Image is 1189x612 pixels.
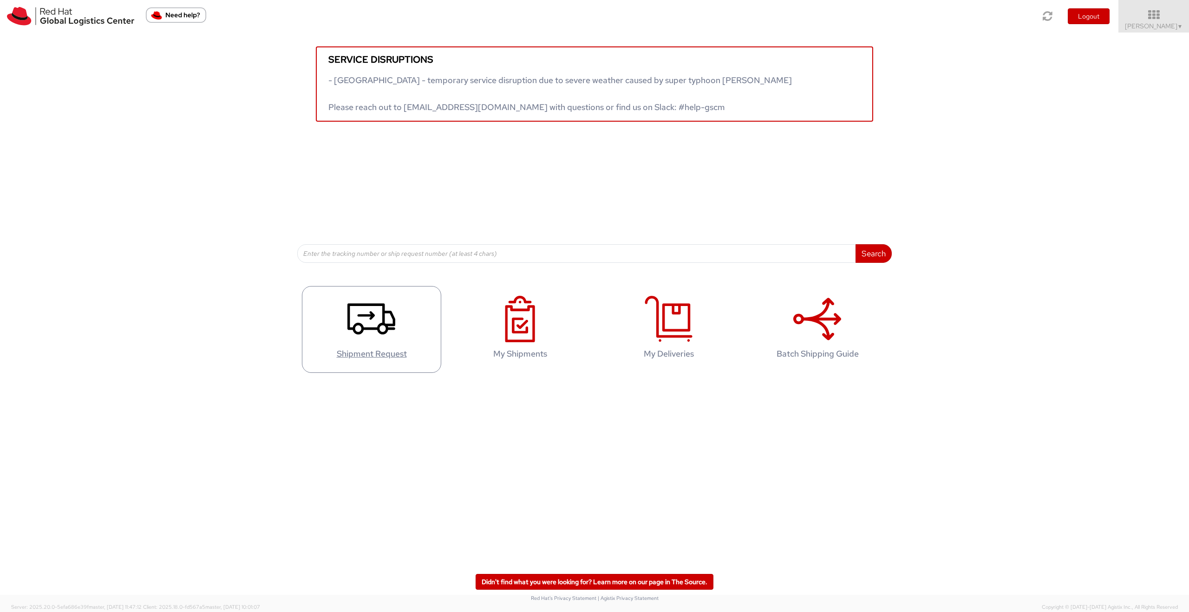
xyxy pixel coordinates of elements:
[328,54,861,65] h5: Service disruptions
[143,604,260,610] span: Client: 2025.18.0-fd567a5
[1125,22,1183,30] span: [PERSON_NAME]
[531,595,596,601] a: Red Hat's Privacy Statement
[89,604,142,610] span: master, [DATE] 11:47:12
[146,7,206,23] button: Need help?
[1177,23,1183,30] span: ▼
[312,349,431,358] h4: Shipment Request
[609,349,729,358] h4: My Deliveries
[476,574,713,590] a: Didn't find what you were looking for? Learn more on our page in The Source.
[11,604,142,610] span: Server: 2025.20.0-5efa686e39f
[460,349,580,358] h4: My Shipments
[328,75,792,112] span: - [GEOGRAPHIC_DATA] - temporary service disruption due to severe weather caused by super typhoon ...
[748,286,887,373] a: Batch Shipping Guide
[1068,8,1110,24] button: Logout
[205,604,260,610] span: master, [DATE] 10:01:07
[7,7,134,26] img: rh-logistics-00dfa346123c4ec078e1.svg
[297,244,856,263] input: Enter the tracking number or ship request number (at least 4 chars)
[598,595,659,601] a: | Agistix Privacy Statement
[451,286,590,373] a: My Shipments
[758,349,877,358] h4: Batch Shipping Guide
[316,46,873,122] a: Service disruptions - [GEOGRAPHIC_DATA] - temporary service disruption due to severe weather caus...
[856,244,892,263] button: Search
[599,286,738,373] a: My Deliveries
[302,286,441,373] a: Shipment Request
[1042,604,1178,611] span: Copyright © [DATE]-[DATE] Agistix Inc., All Rights Reserved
